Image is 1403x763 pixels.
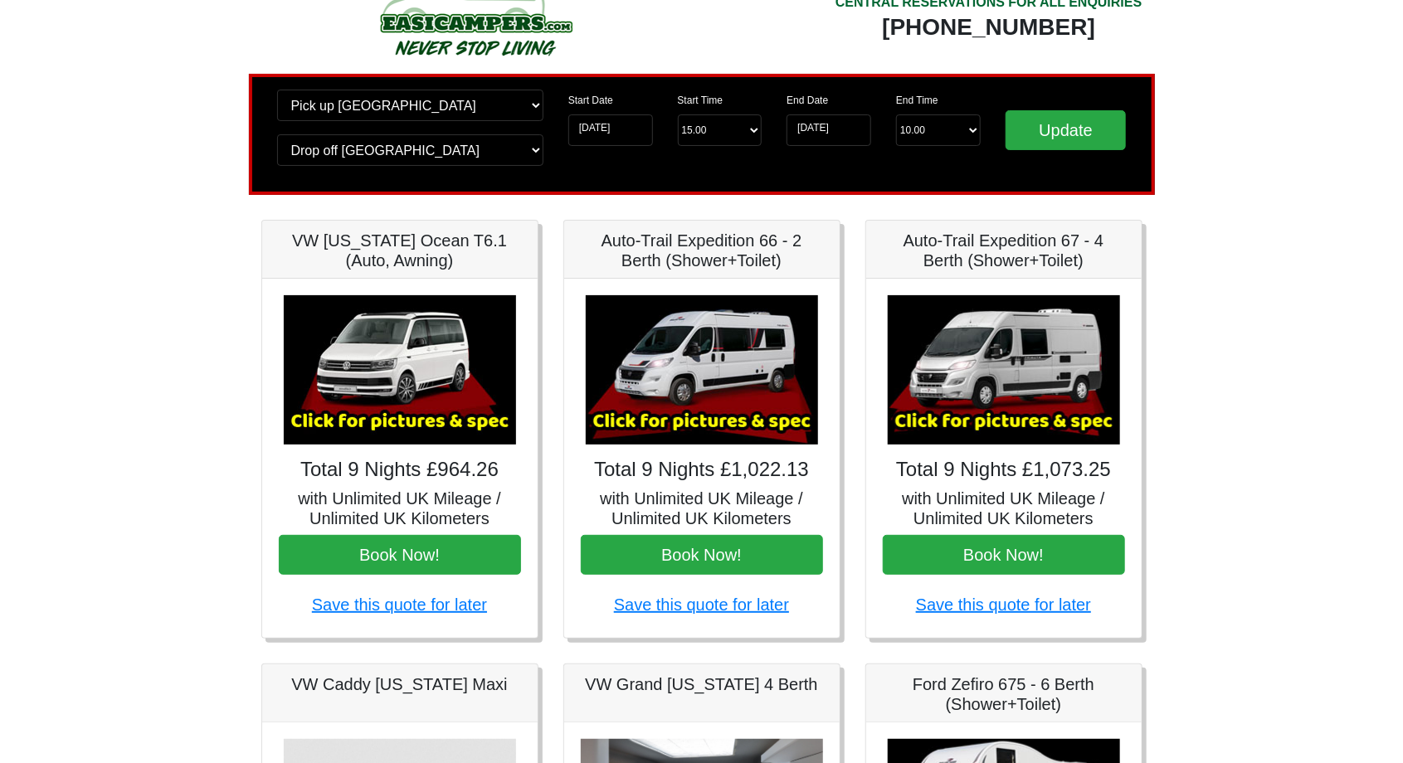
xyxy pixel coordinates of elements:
[279,458,521,482] h4: Total 9 Nights £964.26
[787,93,828,108] label: End Date
[888,295,1120,445] img: Auto-Trail Expedition 67 - 4 Berth (Shower+Toilet)
[568,93,613,108] label: Start Date
[279,535,521,575] button: Book Now!
[678,93,723,108] label: Start Time
[581,458,823,482] h4: Total 9 Nights £1,022.13
[581,488,823,528] h5: with Unlimited UK Mileage / Unlimited UK Kilometers
[581,231,823,270] h5: Auto-Trail Expedition 66 - 2 Berth (Shower+Toilet)
[883,674,1125,714] h5: Ford Zefiro 675 - 6 Berth (Shower+Toilet)
[581,535,823,575] button: Book Now!
[1006,110,1127,150] input: Update
[279,488,521,528] h5: with Unlimited UK Mileage / Unlimited UK Kilometers
[916,595,1091,614] a: Save this quote for later
[586,295,818,445] img: Auto-Trail Expedition 66 - 2 Berth (Shower+Toilet)
[883,535,1125,575] button: Book Now!
[284,295,516,445] img: VW California Ocean T6.1 (Auto, Awning)
[279,674,521,694] h5: VW Caddy [US_STATE] Maxi
[835,12,1142,42] div: [PHONE_NUMBER]
[896,93,938,108] label: End Time
[883,458,1125,482] h4: Total 9 Nights £1,073.25
[614,595,789,614] a: Save this quote for later
[883,231,1125,270] h5: Auto-Trail Expedition 67 - 4 Berth (Shower+Toilet)
[568,114,653,146] input: Start Date
[312,595,487,614] a: Save this quote for later
[581,674,823,694] h5: VW Grand [US_STATE] 4 Berth
[883,488,1125,528] h5: with Unlimited UK Mileage / Unlimited UK Kilometers
[787,114,871,146] input: Return Date
[279,231,521,270] h5: VW [US_STATE] Ocean T6.1 (Auto, Awning)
